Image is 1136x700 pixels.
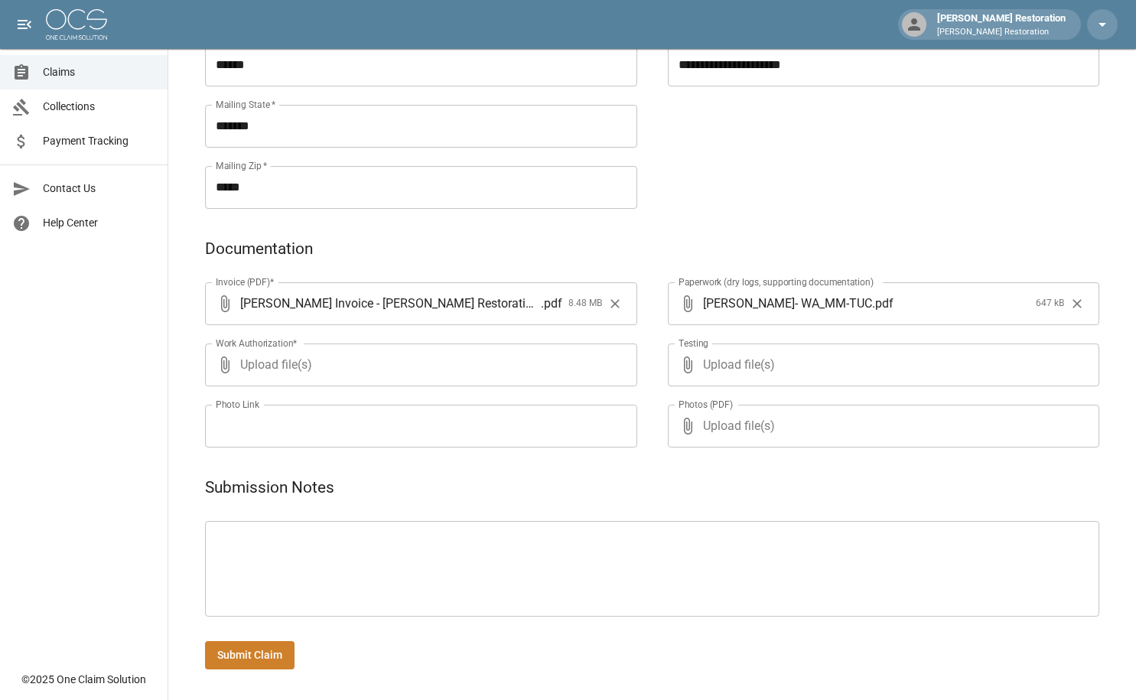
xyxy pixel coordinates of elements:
[43,181,155,197] span: Contact Us
[216,398,259,411] label: Photo Link
[240,343,596,386] span: Upload file(s)
[216,275,275,288] label: Invoice (PDF)*
[43,64,155,80] span: Claims
[679,398,733,411] label: Photos (PDF)
[937,26,1066,39] p: [PERSON_NAME] Restoration
[604,292,627,315] button: Clear
[21,672,146,687] div: © 2025 One Claim Solution
[9,9,40,40] button: open drawer
[43,99,155,115] span: Collections
[703,343,1059,386] span: Upload file(s)
[679,37,701,50] label: Email
[240,295,541,312] span: [PERSON_NAME] Invoice - [PERSON_NAME] Restoration - TUC
[216,159,268,172] label: Mailing Zip
[1036,296,1064,311] span: 647 kB
[541,295,562,312] span: . pdf
[43,133,155,149] span: Payment Tracking
[1066,292,1089,315] button: Clear
[703,295,872,312] span: [PERSON_NAME]- WA_MM-TUC
[216,37,270,50] label: Mailing City
[46,9,107,40] img: ocs-logo-white-transparent.png
[205,641,295,669] button: Submit Claim
[216,337,298,350] label: Work Authorization*
[679,275,874,288] label: Paperwork (dry logs, supporting documentation)
[43,215,155,231] span: Help Center
[216,98,275,111] label: Mailing State
[568,296,602,311] span: 8.48 MB
[703,405,1059,448] span: Upload file(s)
[872,295,894,312] span: . pdf
[679,337,708,350] label: Testing
[931,11,1072,38] div: [PERSON_NAME] Restoration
